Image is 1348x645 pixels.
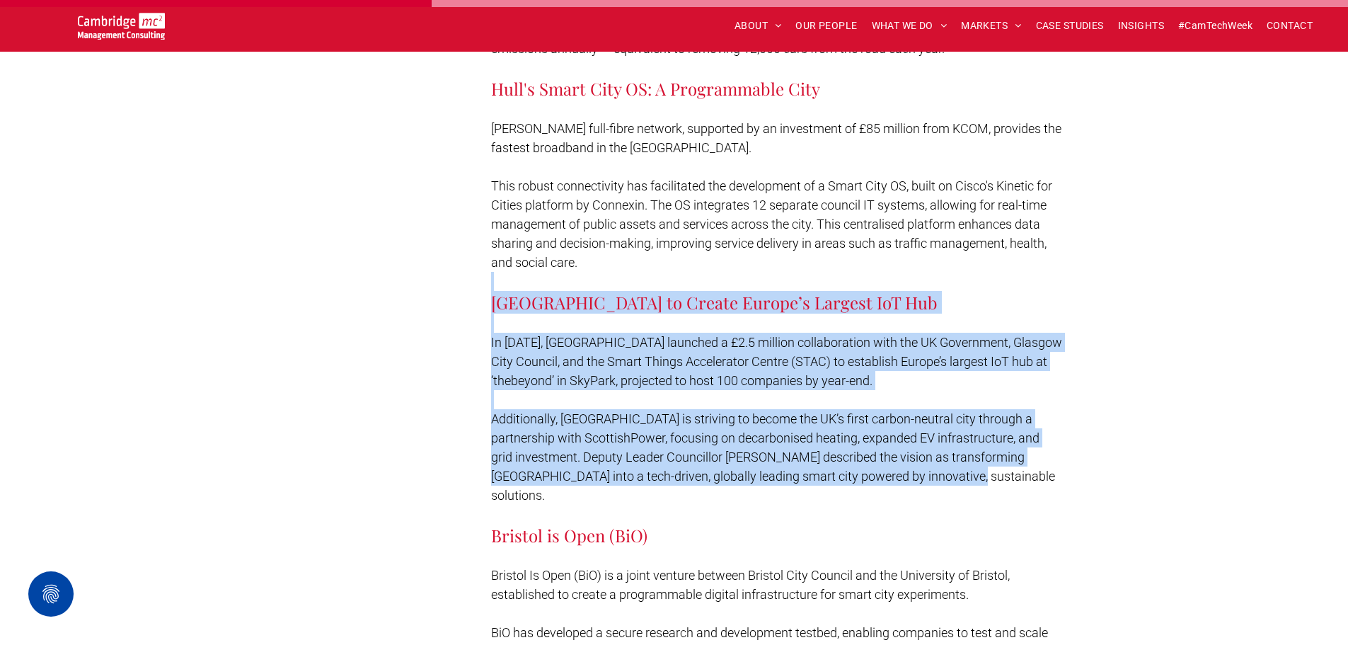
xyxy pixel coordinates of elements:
span: [GEOGRAPHIC_DATA] to Create Europe’s Largest IoT Hub [491,291,938,314]
a: #CamTechWeek [1171,15,1260,37]
span: The project's cloud-based energy management platform has reduced the area's dependence on the gri... [491,3,1061,56]
span: In [DATE], [GEOGRAPHIC_DATA] launched a £2.5 million collaboration with the UK Government, Glasgo... [491,335,1062,388]
img: Cambridge MC Logo [78,13,165,40]
a: CONTACT [1260,15,1320,37]
a: OUR PEOPLE [788,15,864,37]
a: ABOUT [727,15,789,37]
a: WHAT WE DO [865,15,955,37]
span: Bristol is Open (BiO) [491,524,647,547]
span: Hull's Smart City OS: A Programmable City [491,77,820,100]
span: Bristol Is Open (BiO) is a joint venture between Bristol City Council and the University of Brist... [491,568,1010,602]
span: Additionally, [GEOGRAPHIC_DATA] is striving to become the UK’s first carbon-neutral city through ... [491,411,1055,503]
span: This robust connectivity has facilitated the development of a Smart City OS, built on Cisco's Kin... [491,178,1052,270]
a: MARKETS [954,15,1028,37]
a: CASE STUDIES [1029,15,1111,37]
span: [PERSON_NAME] full-fibre network, supported by an investment of £85 million from KCOM, provides t... [491,121,1061,155]
a: INSIGHTS [1111,15,1171,37]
